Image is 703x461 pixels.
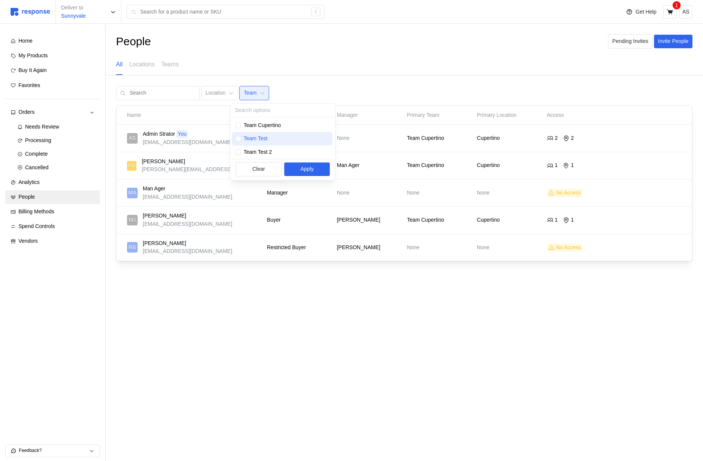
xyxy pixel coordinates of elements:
[407,134,472,142] p: Team Cupertino
[5,234,100,248] a: Vendors
[675,1,678,9] p: 1
[608,34,653,49] button: Pending Invites
[571,161,574,170] p: 1
[407,111,439,119] p: Primary Team
[679,5,692,18] button: AS
[116,60,123,69] p: All
[236,162,282,176] button: Clear
[477,161,542,170] p: Cupertino
[244,135,268,143] p: Team Test
[25,124,59,130] span: Needs Review
[244,148,272,156] p: Team Test 2
[337,161,402,170] p: Man Ager
[128,161,135,170] p: KN
[25,137,51,143] span: Processing
[622,5,661,19] button: Get Help
[5,79,100,92] a: Favorites
[143,138,232,147] p: [EMAIL_ADDRESS][DOMAIN_NAME]
[547,111,564,119] p: Access
[407,216,472,224] p: Team Cupertino
[555,161,558,170] p: 1
[25,151,48,157] span: Complete
[337,111,358,119] p: Manager
[129,134,136,142] p: AS
[18,82,40,88] span: Favorites
[244,89,257,97] p: Team
[284,162,330,176] button: Apply
[61,12,86,20] p: Sunnyvale
[143,220,232,228] p: [EMAIL_ADDRESS][DOMAIN_NAME]
[239,86,269,100] button: Team
[143,193,232,201] p: [EMAIL_ADDRESS][DOMAIN_NAME]
[129,216,136,224] p: MJ
[12,147,100,161] a: Complete
[178,130,187,138] p: You
[252,165,265,173] p: Clear
[12,120,100,134] a: Needs Review
[143,239,186,248] p: [PERSON_NAME]
[267,216,332,224] p: Buyer
[5,220,100,233] a: Spend Controls
[5,106,100,119] a: Orders
[140,5,307,19] input: Search for a product name or SKU
[11,8,50,16] img: svg%3e
[12,161,100,175] a: Cancelled
[61,4,86,12] p: Deliver to
[244,121,281,130] p: Team Cupertino
[12,134,100,147] a: Processing
[201,86,238,100] button: Location
[130,86,196,100] input: Search
[636,8,656,16] p: Get Help
[128,189,136,197] p: MA
[477,189,542,197] p: None
[129,60,155,69] p: Locations
[477,244,542,252] p: None
[407,189,472,197] p: None
[337,244,402,252] p: [PERSON_NAME]
[5,34,100,48] a: Home
[5,190,100,204] a: People
[18,179,40,185] span: Analytics
[18,67,47,73] span: Buy It Again
[267,244,332,252] p: Restricted Buyer
[161,60,179,69] p: Teams
[407,161,472,170] p: Team Cupertino
[230,104,335,118] input: Search options
[143,130,175,138] p: Admin Strator
[337,216,402,224] p: [PERSON_NAME]
[143,247,232,256] p: [EMAIL_ADDRESS][DOMAIN_NAME]
[658,37,689,46] p: Invite People
[311,8,320,17] div: /
[682,8,689,16] p: AS
[477,134,542,142] p: Cupertino
[142,165,262,174] p: [PERSON_NAME][EMAIL_ADDRESS][DOMAIN_NAME]
[18,238,38,244] span: Vendors
[205,89,225,97] p: Location
[18,52,48,58] span: My Products
[25,164,49,170] span: Cancelled
[5,64,100,77] a: Buy It Again
[337,134,402,142] p: None
[6,445,100,457] button: Feedback?
[142,158,185,166] p: [PERSON_NAME]
[556,244,581,252] p: No Access
[407,244,472,252] p: None
[5,49,100,63] a: My Products
[129,244,136,252] p: RB
[654,35,692,48] button: Invite People
[18,38,32,44] span: Home
[127,111,141,119] p: Name
[18,208,54,214] span: Billing Methods
[267,189,332,197] p: Manager
[555,134,558,142] p: 2
[571,216,574,224] p: 1
[18,194,35,200] span: People
[571,134,574,142] p: 2
[18,223,55,229] span: Spend Controls
[5,205,100,219] a: Billing Methods
[19,447,89,454] p: Feedback?
[556,189,581,197] p: No Access
[612,37,648,46] p: Pending Invites
[300,165,314,173] p: Apply
[143,212,186,220] p: [PERSON_NAME]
